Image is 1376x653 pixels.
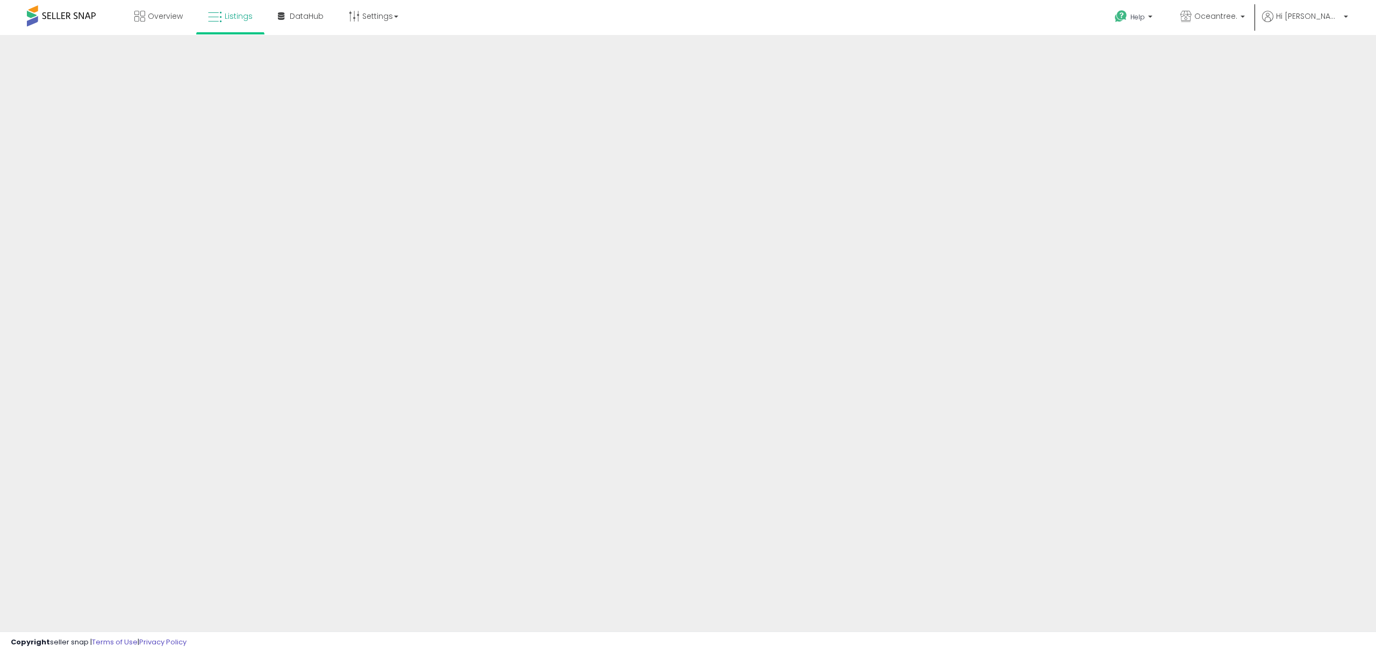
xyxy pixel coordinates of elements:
[1114,10,1128,23] i: Get Help
[290,11,324,22] span: DataHub
[148,11,183,22] span: Overview
[1262,11,1348,35] a: Hi [PERSON_NAME]
[1194,11,1237,22] span: Oceantree.
[1276,11,1341,22] span: Hi [PERSON_NAME]
[1106,2,1163,35] a: Help
[225,11,253,22] span: Listings
[1130,12,1145,22] span: Help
